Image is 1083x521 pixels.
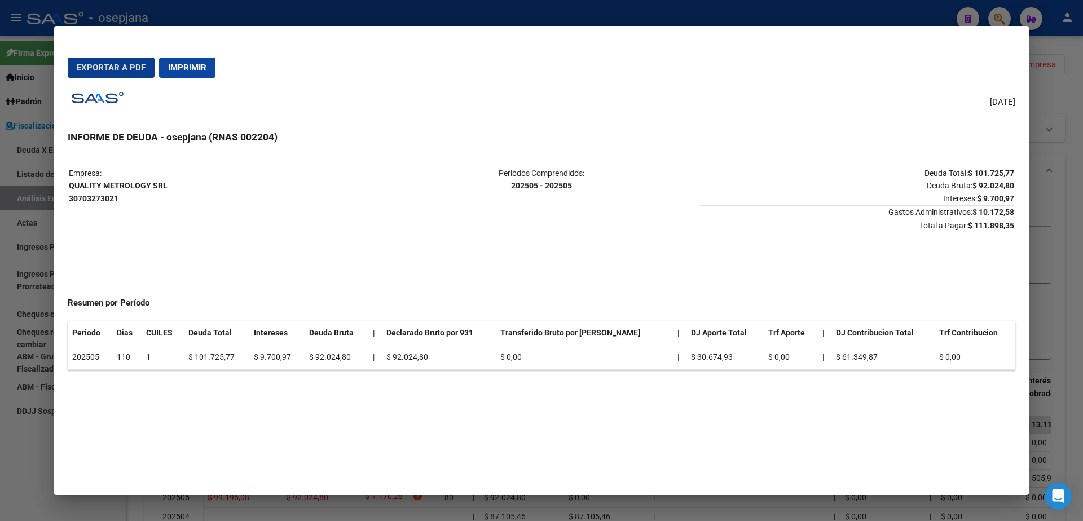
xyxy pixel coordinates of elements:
[496,321,673,345] th: Transferido Bruto por [PERSON_NAME]
[700,167,1014,205] p: Deuda Total: Deuda Bruta: Intereses:
[68,321,112,345] th: Periodo
[968,221,1014,230] strong: $ 111.898,35
[700,205,1014,217] span: Gastos Administrativos:
[112,321,142,345] th: Dias
[968,169,1014,178] strong: $ 101.725,77
[818,345,831,370] th: |
[511,181,572,190] strong: 202505 - 202505
[68,130,1015,144] h3: INFORME DE DEUDA - osepjana (RNAS 002204)
[77,63,146,73] span: Exportar a PDF
[184,345,250,370] td: $ 101.725,77
[69,167,383,205] p: Empresa:
[831,345,935,370] td: $ 61.349,87
[496,345,673,370] td: $ 0,00
[142,345,184,370] td: 1
[1045,483,1072,510] div: Open Intercom Messenger
[68,297,1015,310] h4: Resumen por Período
[818,321,831,345] th: |
[935,345,1015,370] td: $ 0,00
[368,321,382,345] th: |
[990,96,1015,109] span: [DATE]
[972,207,1014,217] strong: $ 10.172,58
[700,219,1014,230] span: Total a Pagar:
[764,345,818,370] td: $ 0,00
[112,345,142,370] td: 110
[935,321,1015,345] th: Trf Contribucion
[368,345,382,370] td: |
[382,321,496,345] th: Declarado Bruto por 931
[249,321,305,345] th: Intereses
[184,321,250,345] th: Deuda Total
[142,321,184,345] th: CUILES
[68,58,155,78] button: Exportar a PDF
[686,345,764,370] td: $ 30.674,93
[382,345,496,370] td: $ 92.024,80
[249,345,305,370] td: $ 9.700,97
[972,181,1014,190] strong: $ 92.024,80
[69,181,168,203] strong: QUALITY METROLOGY SRL 30703273021
[159,58,215,78] button: Imprimir
[673,321,686,345] th: |
[673,345,686,370] td: |
[305,321,368,345] th: Deuda Bruta
[831,321,935,345] th: DJ Contribucion Total
[686,321,764,345] th: DJ Aporte Total
[305,345,368,370] td: $ 92.024,80
[977,194,1014,203] strong: $ 9.700,97
[168,63,206,73] span: Imprimir
[764,321,818,345] th: Trf Aporte
[384,167,698,193] p: Periodos Comprendidos:
[68,345,112,370] td: 202505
